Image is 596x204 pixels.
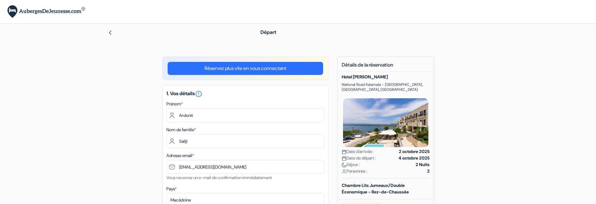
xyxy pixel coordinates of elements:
img: calendar.svg [342,156,346,161]
strong: 2 [427,168,430,174]
strong: 4 octobre 2025 [399,155,430,161]
img: AubergesDeJeunesse.com [7,5,85,18]
img: left_arrow.svg [108,30,113,35]
h5: 1. Vos détails [166,90,324,98]
a: Réservez plus vite en vous connectant [168,62,323,75]
span: Personnes : [342,168,367,174]
label: Pays [166,186,177,192]
img: user_icon.svg [342,169,346,174]
span: Date de départ : [342,155,376,161]
strong: 2 octobre 2025 [399,148,430,155]
a: error_outline [195,90,202,97]
img: moon.svg [342,163,346,167]
small: Vous recevrez un e-mail de confirmation immédiatement [166,175,272,180]
strong: 2 Nuits [416,161,430,168]
span: Départ [260,29,276,35]
b: Chambre Lits Jumeaux/Double Économique - Rez-de-Chaussée [342,183,409,195]
label: Prénom [166,101,183,107]
h5: Détails de la réservation [342,62,430,72]
input: Entrer le nom de famille [166,134,324,148]
span: Date d'arrivée : [342,148,374,155]
span: Séjour : [342,161,360,168]
p: National Road Kalamata - [GEOGRAPHIC_DATA], [GEOGRAPHIC_DATA], [GEOGRAPHIC_DATA] [342,82,430,92]
img: calendar.svg [342,150,346,154]
label: Nom de famille [166,127,196,133]
input: Entrer adresse e-mail [166,160,324,174]
h5: Hotel [PERSON_NAME] [342,74,430,80]
i: error_outline [195,90,202,98]
label: Adresse email [166,152,194,159]
input: Entrez votre prénom [166,108,324,122]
